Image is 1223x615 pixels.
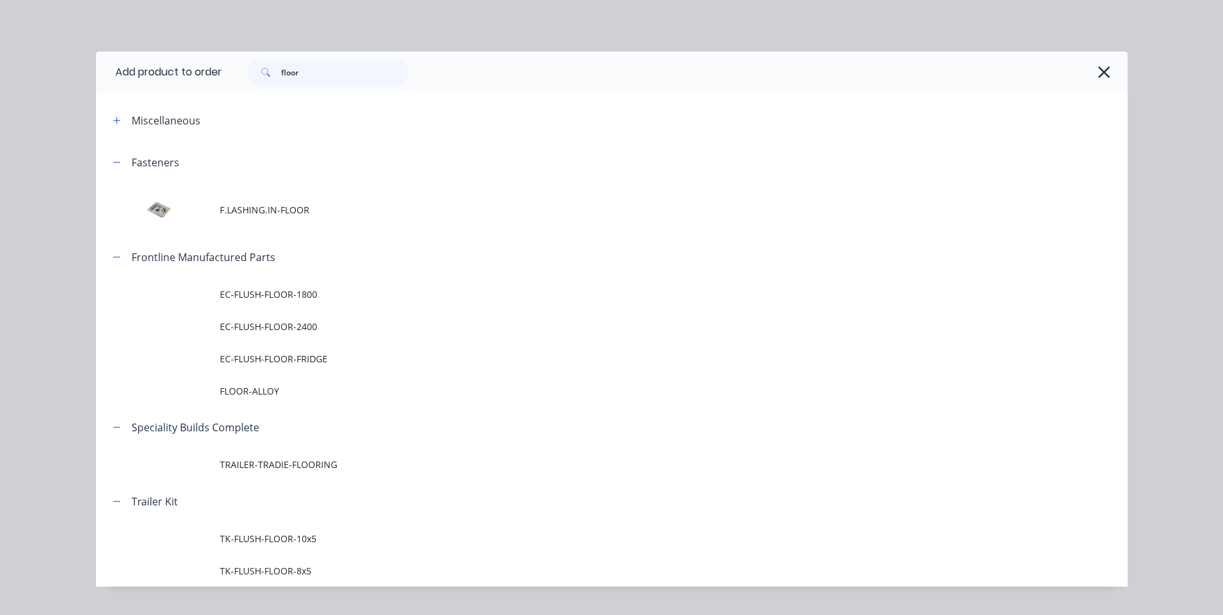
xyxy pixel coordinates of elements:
[281,59,409,85] input: Search...
[220,458,946,471] span: TRAILER-TRADIE-FLOORING
[220,384,946,398] span: FLOOR-ALLOY
[132,249,275,265] div: Frontline Manufactured Parts
[132,155,179,170] div: Fasteners
[220,532,946,545] span: TK-FLUSH-FLOOR-10x5
[220,203,946,217] span: F.LASHING.IN-FLOOR
[132,494,178,509] div: Trailer Kit
[132,113,201,128] div: Miscellaneous
[220,320,946,333] span: EC-FLUSH-FLOOR-2400
[220,564,946,578] span: TK-FLUSH-FLOOR-8x5
[96,52,222,93] div: Add product to order
[220,288,946,301] span: EC-FLUSH-FLOOR-1800
[220,352,946,366] span: EC-FLUSH-FLOOR-FRIDGE
[132,420,259,435] div: Speciality Builds Complete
